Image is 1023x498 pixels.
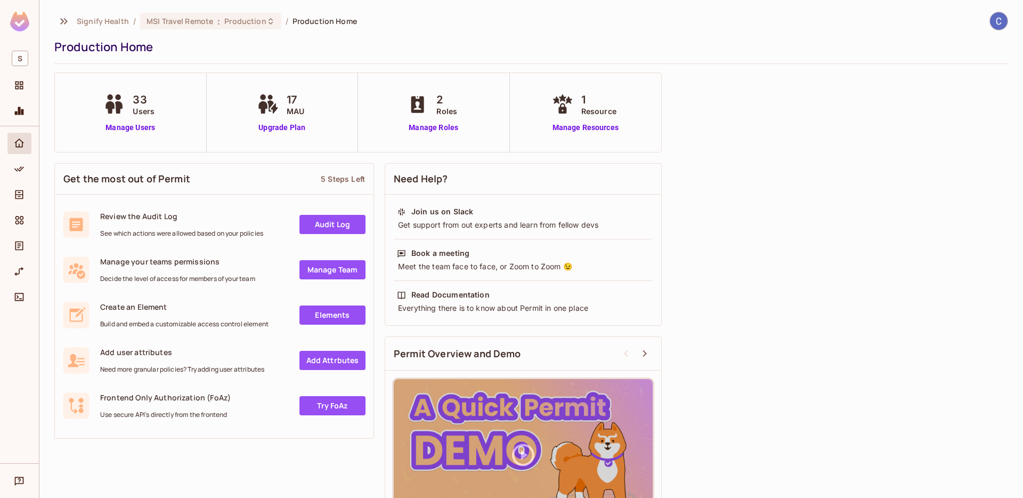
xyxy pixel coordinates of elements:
[581,106,616,117] span: Resource
[411,290,490,300] div: Read Documentation
[100,229,263,238] span: See which actions were allowed based on your policies
[147,16,213,26] span: MSI Travel Remote
[7,470,31,492] div: Help & Updates
[411,206,473,217] div: Join us on Slack
[7,133,31,154] div: Home
[100,256,255,267] span: Manage your teams permissions
[293,16,357,26] span: Production Home
[299,260,366,279] a: Manage Team
[224,16,266,26] span: Production
[77,16,129,26] span: the active workspace
[7,184,31,205] div: Directory
[7,210,31,231] div: Elements
[255,122,310,133] a: Upgrade Plan
[321,174,365,184] div: 5 Steps Left
[549,122,622,133] a: Manage Resources
[100,347,264,357] span: Add user attributes
[100,275,255,283] span: Decide the level of access for members of your team
[7,158,31,180] div: Policy
[63,172,190,186] span: Get the most out of Permit
[286,16,288,26] li: /
[287,92,304,108] span: 17
[7,75,31,96] div: Projects
[7,235,31,256] div: Audit Log
[581,92,616,108] span: 1
[7,261,31,282] div: URL Mapping
[299,215,366,234] a: Audit Log
[397,220,649,230] div: Get support from out experts and learn from fellow devs
[100,320,269,328] span: Build and embed a customizable access control element
[133,106,155,117] span: Users
[217,17,221,26] span: :
[54,39,1003,55] div: Production Home
[100,411,231,419] span: Use secure API's directly from the frontend
[100,392,231,403] span: Frontend Only Authorization (FoAz)
[436,92,457,108] span: 2
[436,106,457,117] span: Roles
[7,46,31,70] div: Workspace: Signify Health
[299,306,366,325] a: Elements
[7,100,31,122] div: Monitoring
[287,106,304,117] span: MAU
[404,122,462,133] a: Manage Roles
[397,303,649,314] div: Everything there is to know about Permit in one place
[7,286,31,308] div: Connect
[411,248,469,259] div: Book a meeting
[100,302,269,312] span: Create an Element
[990,12,1008,30] img: Chick Leiby
[100,211,263,221] span: Review the Audit Log
[133,92,155,108] span: 33
[133,16,136,26] li: /
[299,351,366,370] a: Add Attrbutes
[10,12,29,31] img: SReyMgAAAABJRU5ErkJggg==
[100,365,264,374] span: Need more granular policies? Try adding user attributes
[101,122,160,133] a: Manage Users
[397,261,649,272] div: Meet the team face to face, or Zoom to Zoom 😉
[12,51,28,66] span: S
[394,172,448,186] span: Need Help?
[394,347,521,360] span: Permit Overview and Demo
[299,396,366,415] a: Try FoAz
